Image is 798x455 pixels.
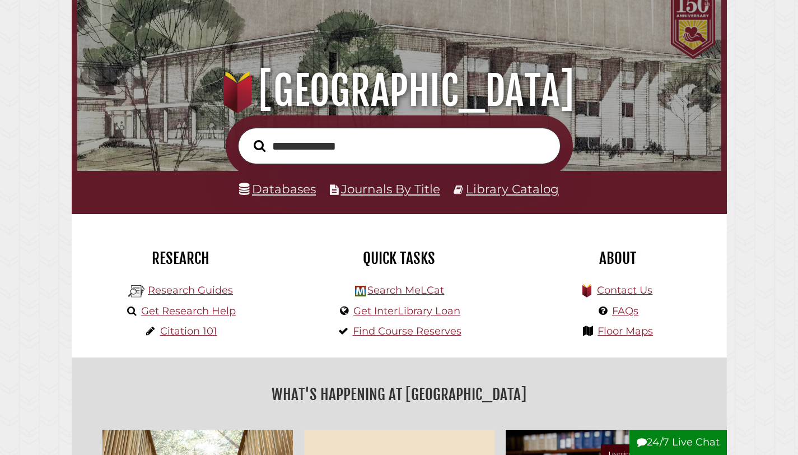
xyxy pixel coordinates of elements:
[248,137,271,155] button: Search
[355,286,366,296] img: Hekman Library Logo
[89,66,709,115] h1: [GEOGRAPHIC_DATA]
[597,284,652,296] a: Contact Us
[160,325,217,337] a: Citation 101
[612,305,638,317] a: FAQs
[353,325,461,337] a: Find Course Reserves
[517,249,718,268] h2: About
[80,249,282,268] h2: Research
[80,382,718,407] h2: What's Happening at [GEOGRAPHIC_DATA]
[367,284,444,296] a: Search MeLCat
[598,325,653,337] a: Floor Maps
[141,305,236,317] a: Get Research Help
[254,140,265,152] i: Search
[298,249,500,268] h2: Quick Tasks
[239,182,316,196] a: Databases
[128,283,145,300] img: Hekman Library Logo
[341,182,440,196] a: Journals By Title
[466,182,559,196] a: Library Catalog
[353,305,460,317] a: Get InterLibrary Loan
[148,284,233,296] a: Research Guides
